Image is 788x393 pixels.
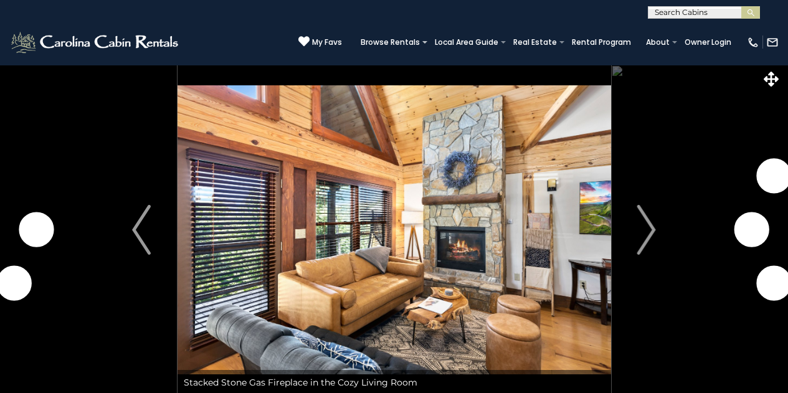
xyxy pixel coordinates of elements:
a: Rental Program [566,34,637,51]
a: About [640,34,676,51]
img: mail-regular-white.png [766,36,779,49]
a: My Favs [298,36,342,49]
a: Real Estate [507,34,563,51]
img: arrow [637,205,656,255]
a: Browse Rentals [354,34,426,51]
img: arrow [132,205,151,255]
span: My Favs [312,37,342,48]
a: Owner Login [678,34,738,51]
a: Local Area Guide [429,34,505,51]
img: White-1-2.png [9,30,182,55]
img: phone-regular-white.png [747,36,759,49]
